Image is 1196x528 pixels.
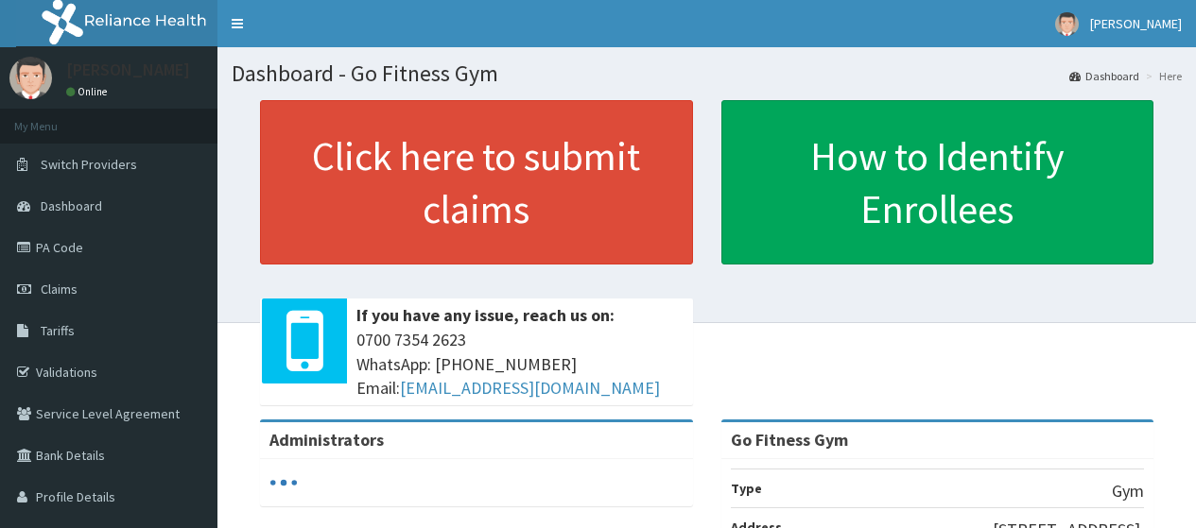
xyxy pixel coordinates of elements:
[1090,15,1182,32] span: [PERSON_NAME]
[1112,479,1144,503] p: Gym
[1055,12,1079,36] img: User Image
[9,57,52,99] img: User Image
[232,61,1182,86] h1: Dashboard - Go Fitness Gym
[731,480,762,497] b: Type
[41,197,102,214] span: Dashboard
[269,468,298,497] svg: audio-loading
[400,377,660,399] a: [EMAIL_ADDRESS][DOMAIN_NAME]
[1069,68,1139,84] a: Dashboard
[260,100,693,264] a: Click here to submit claims
[41,281,78,298] span: Claims
[356,304,615,326] b: If you have any issue, reach us on:
[721,100,1154,264] a: How to Identify Enrollees
[66,61,190,78] p: [PERSON_NAME]
[1141,68,1182,84] li: Here
[41,322,75,339] span: Tariffs
[269,429,384,451] b: Administrators
[41,156,137,173] span: Switch Providers
[66,85,112,98] a: Online
[356,328,684,400] span: 0700 7354 2623 WhatsApp: [PHONE_NUMBER] Email:
[731,429,848,451] strong: Go Fitness Gym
